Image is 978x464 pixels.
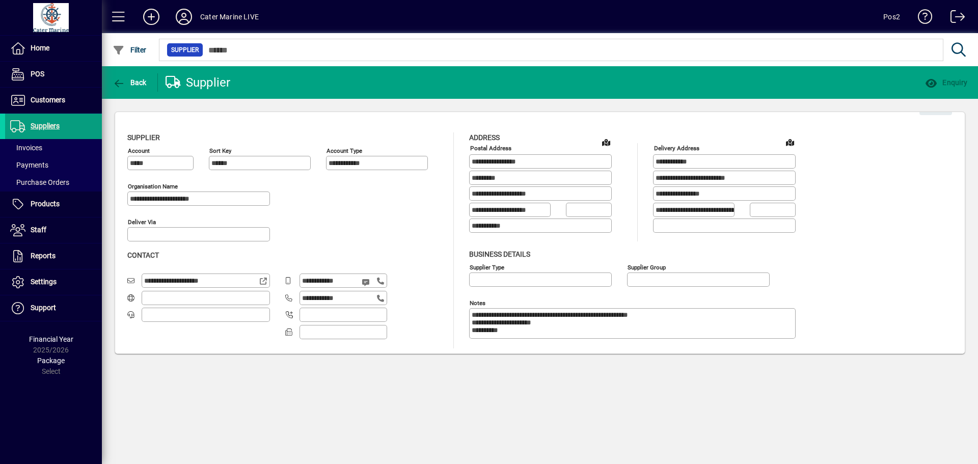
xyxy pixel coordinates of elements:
a: Home [5,36,102,61]
button: Edit [919,97,952,115]
span: Business details [469,250,530,258]
span: Supplier [127,133,160,142]
a: View on map [782,134,798,150]
span: Reports [31,252,56,260]
span: Suppliers [31,122,60,130]
a: Reports [5,243,102,269]
mat-label: Supplier type [470,263,504,270]
span: Support [31,304,56,312]
a: POS [5,62,102,87]
div: Supplier [166,74,231,91]
span: Customers [31,96,65,104]
mat-label: Notes [470,299,485,306]
div: Pos2 [883,9,900,25]
span: Payments [10,161,48,169]
span: Address [469,133,500,142]
a: Staff [5,217,102,243]
button: Profile [168,8,200,26]
a: Payments [5,156,102,174]
a: View on map [598,134,614,150]
a: Purchase Orders [5,174,102,191]
a: Settings [5,269,102,295]
span: Home [31,44,49,52]
a: Support [5,295,102,321]
a: Knowledge Base [910,2,933,35]
span: Financial Year [29,335,73,343]
span: POS [31,70,44,78]
span: Invoices [10,144,42,152]
mat-label: Sort key [209,147,231,154]
span: Back [113,78,147,87]
div: Cater Marine LIVE [200,9,259,25]
span: Contact [127,251,159,259]
button: Back [110,73,149,92]
mat-label: Account Type [327,147,362,154]
span: Supplier [171,45,199,55]
mat-label: Account [128,147,150,154]
button: Add [135,8,168,26]
span: Staff [31,226,46,234]
mat-label: Deliver via [128,219,156,226]
span: Products [31,200,60,208]
span: Settings [31,278,57,286]
a: Logout [943,2,965,35]
mat-label: Supplier group [628,263,666,270]
span: Purchase Orders [10,178,69,186]
button: Filter [110,41,149,59]
app-page-header-button: Back [102,73,158,92]
a: Invoices [5,139,102,156]
button: Send SMS [355,270,379,294]
a: Products [5,192,102,217]
a: Customers [5,88,102,113]
mat-label: Organisation name [128,183,178,190]
span: Filter [113,46,147,54]
span: Package [37,357,65,365]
